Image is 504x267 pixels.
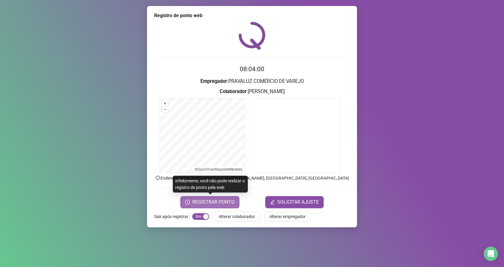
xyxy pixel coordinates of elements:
[219,213,255,220] span: Alterar colaborador
[154,77,350,85] h3: : PRAVALUZ COMÉRCIO DE VAREJO
[220,89,247,94] strong: Colaborador
[484,247,498,261] div: Open Intercom Messenger
[277,199,319,206] span: SOLICITAR AJUSTE
[154,212,192,221] label: Sair após registrar
[154,88,350,96] h3: : [PERSON_NAME]
[185,200,190,205] span: clock-circle
[214,212,260,221] button: Alterar colaborador
[270,200,275,205] span: edit
[154,12,350,19] div: Registro de ponto web
[154,175,350,181] p: Endereço aprox. : [GEOGRAPHIC_DATA][PERSON_NAME], [GEOGRAPHIC_DATA], [GEOGRAPHIC_DATA]
[192,199,235,206] span: REGISTRAR PONTO
[173,176,248,193] div: Infelizmente, você não pode realizar o registro de ponto pela web
[240,65,264,73] time: 08:04:00
[200,78,227,84] strong: Empregador
[195,167,243,171] li: © contributors.
[162,107,168,112] button: –
[238,22,265,50] img: QRPoint
[180,196,239,208] button: REGISTRAR PONTO
[162,101,168,106] button: +
[265,196,324,208] button: editSOLICITAR AJUSTE
[197,167,222,171] a: OpenStreetMap
[269,213,306,220] span: Alterar empregador
[155,175,160,181] span: info-circle
[265,212,310,221] button: Alterar empregador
